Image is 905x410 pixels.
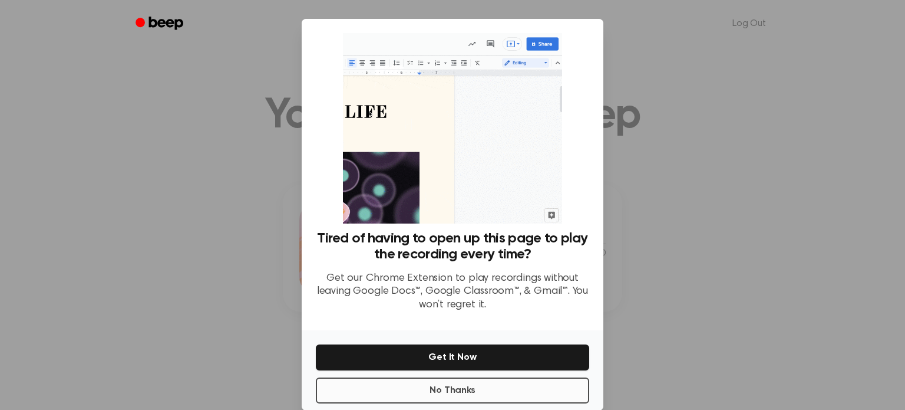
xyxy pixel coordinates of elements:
button: Get It Now [316,345,589,370]
a: Beep [127,12,194,35]
img: Beep extension in action [343,33,562,224]
p: Get our Chrome Extension to play recordings without leaving Google Docs™, Google Classroom™, & Gm... [316,272,589,312]
h3: Tired of having to open up this page to play the recording every time? [316,231,589,263]
a: Log Out [721,9,778,38]
button: No Thanks [316,378,589,404]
